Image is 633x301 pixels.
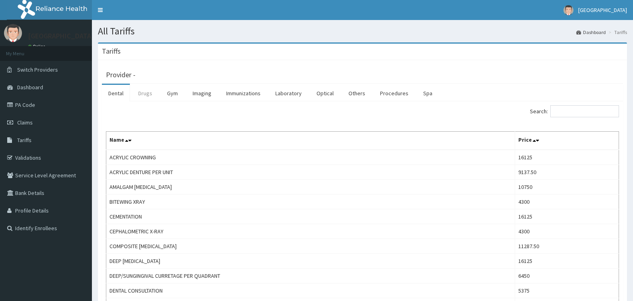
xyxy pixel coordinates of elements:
[106,239,515,254] td: COMPOSITE [MEDICAL_DATA]
[220,85,267,102] a: Immunizations
[28,32,94,40] p: [GEOGRAPHIC_DATA]
[530,105,619,117] label: Search:
[102,85,130,102] a: Dental
[515,254,619,269] td: 16125
[607,29,627,36] li: Tariffs
[106,71,135,78] h3: Provider -
[550,105,619,117] input: Search:
[515,239,619,254] td: 11287.50
[515,165,619,180] td: 9137.50
[106,132,515,150] th: Name
[515,150,619,165] td: 16125
[269,85,308,102] a: Laboratory
[417,85,439,102] a: Spa
[106,195,515,209] td: BITEWING XRAY
[515,224,619,239] td: 4300
[161,85,184,102] a: Gym
[17,136,32,144] span: Tariffs
[132,85,159,102] a: Drugs
[515,283,619,298] td: 5375
[106,283,515,298] td: DENTAL CONSULTATION
[106,165,515,180] td: ACRYLIC DENTURE PER UNIT
[17,84,43,91] span: Dashboard
[28,44,47,49] a: Online
[106,224,515,239] td: CEPHALOMETRIC X-RAY
[17,66,58,73] span: Switch Providers
[515,195,619,209] td: 4300
[186,85,218,102] a: Imaging
[17,119,33,126] span: Claims
[106,209,515,224] td: CEMENTATION
[310,85,340,102] a: Optical
[342,85,372,102] a: Others
[515,209,619,224] td: 16125
[4,24,22,42] img: User Image
[578,6,627,14] span: [GEOGRAPHIC_DATA]
[515,132,619,150] th: Price
[106,254,515,269] td: DEEP [MEDICAL_DATA]
[515,269,619,283] td: 6450
[374,85,415,102] a: Procedures
[102,48,121,55] h3: Tariffs
[106,180,515,195] td: AMALGAM [MEDICAL_DATA]
[106,269,515,283] td: DEEP/SUNGINGIVAL CURRETAGE PER QUADRANT
[563,5,573,15] img: User Image
[515,180,619,195] td: 10750
[106,150,515,165] td: ACRYLIC CROWNING
[576,29,606,36] a: Dashboard
[98,26,627,36] h1: All Tariffs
